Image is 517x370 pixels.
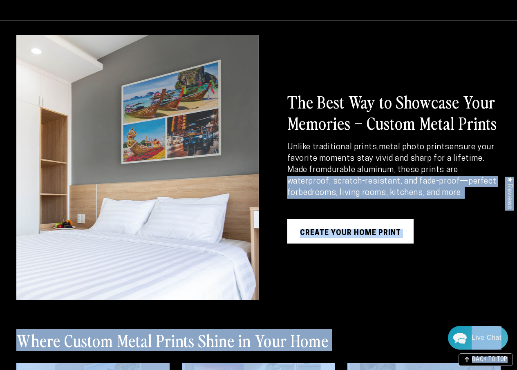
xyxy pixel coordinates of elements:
[501,170,517,215] div: Click to open Judge.me floating reviews tab
[379,143,450,151] strong: metal photo prints
[327,166,394,174] strong: durable aluminum
[287,91,501,133] h2: The Best Way to Showcase Your Memories – Custom Metal Prints
[448,326,508,350] div: Chat widget toggle
[298,189,463,197] strong: bedrooms, living rooms, kitchens, and more.
[287,219,414,244] a: Create Your Home Print
[16,35,259,300] img: Custom Thailand travel collage metal print above modern hotel-style bed – premium aluminum photo ...
[16,330,329,351] h2: Where Custom Metal Prints Shine in Your Home
[472,326,501,350] div: Contact Us Directly
[472,357,508,363] span: BACK TO TOP
[287,142,501,199] p: Unlike traditional prints, ensure your favorite moments stay vivid and sharp for a lifetime. Made...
